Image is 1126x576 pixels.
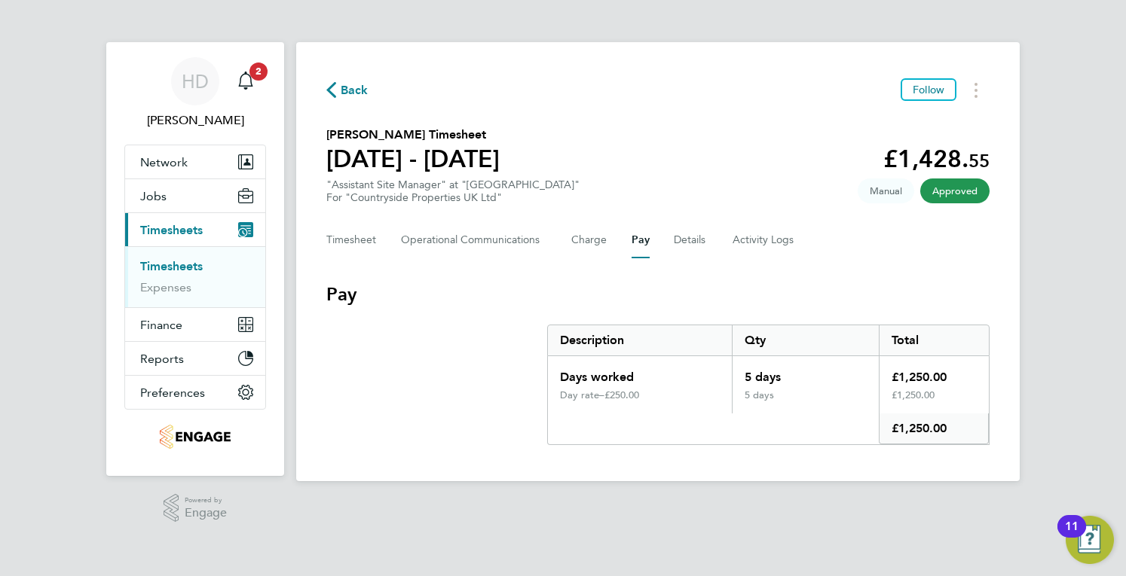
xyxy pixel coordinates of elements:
div: Qty [732,325,879,355]
span: This timesheet was manually created. [858,178,914,203]
h3: Pay [326,282,990,306]
span: Holly Dunnage [124,111,266,130]
div: Total [879,325,989,355]
span: Jobs [140,189,167,203]
app-decimal: £1,428. [883,145,990,173]
button: Timesheets [125,213,265,246]
button: Preferences [125,376,265,409]
button: Reports [125,342,265,375]
span: Timesheets [140,223,203,237]
span: Preferences [140,386,205,400]
a: HD[PERSON_NAME] [124,57,266,130]
div: £250.00 [604,389,720,401]
section: Pay [326,282,990,445]
button: Back [326,81,369,99]
a: Expenses [140,280,191,294]
span: – [599,389,604,401]
button: Follow [901,78,956,101]
div: Days worked [548,356,732,389]
img: tribuildsolutions-logo-retina.png [160,425,230,449]
button: Charge [571,222,607,258]
span: 2 [249,62,268,81]
button: Timesheet [326,222,377,258]
h2: [PERSON_NAME] Timesheet [326,126,500,144]
div: Timesheets [125,246,265,307]
a: Go to home page [124,425,266,449]
button: Operational Communications [401,222,547,258]
button: Activity Logs [733,222,796,258]
button: Jobs [125,179,265,212]
a: Timesheets [140,259,203,273]
div: Day rate [560,389,604,401]
button: Finance [125,308,265,341]
div: For "Countryside Properties UK Ltd" [326,191,580,204]
span: 55 [968,150,990,172]
button: Network [125,145,265,178]
span: Finance [140,318,182,332]
div: £1,250.00 [879,356,989,389]
button: Pay [632,222,650,258]
button: Timesheets Menu [962,78,990,102]
div: 5 days [732,356,879,389]
div: "Assistant Site Manager" at "[GEOGRAPHIC_DATA]" [326,178,580,204]
div: £1,250.00 [879,413,989,444]
span: Network [140,155,188,169]
span: Back [341,81,369,99]
button: Open Resource Center, 11 new notifications [1066,516,1114,564]
span: This timesheet has been approved. [920,178,990,203]
a: 2 [231,57,261,105]
span: Reports [140,352,184,366]
div: Description [548,325,732,355]
div: 5 days [732,389,879,413]
div: 11 [1065,526,1079,546]
a: Powered byEngage [164,494,228,523]
h1: [DATE] - [DATE] [326,144,500,174]
div: £1,250.00 [879,389,989,413]
nav: Main navigation [106,42,284,476]
span: Engage [185,507,227,520]
span: Powered by [185,494,227,507]
button: Details [674,222,708,258]
span: HD [182,72,209,91]
span: Follow [913,83,944,96]
div: Pay [547,325,990,445]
